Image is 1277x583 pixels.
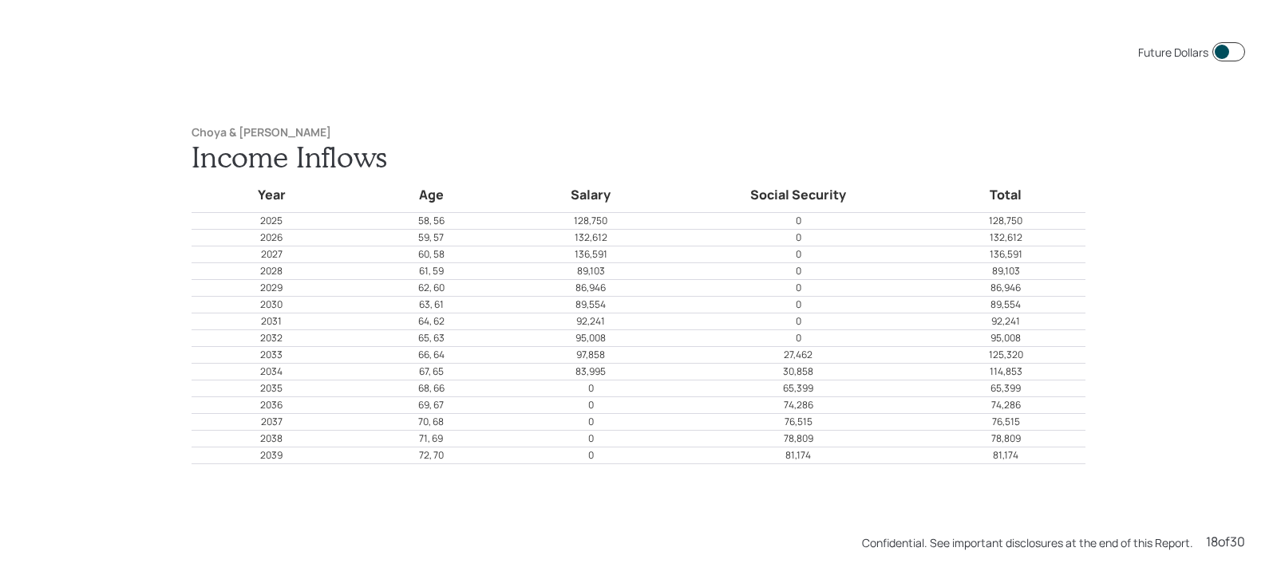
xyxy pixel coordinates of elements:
[192,364,350,379] p: 2034
[671,398,925,412] p: 74,286
[512,264,670,278] p: 89,103
[512,348,670,362] p: 97,858
[352,415,510,429] p: 70, 68
[192,348,350,362] p: 2033
[512,381,670,396] p: 0
[352,281,510,295] p: 62, 60
[927,297,1085,312] p: 89,554
[352,431,510,446] p: 71, 69
[671,230,925,245] p: 0
[512,364,670,379] p: 83,995
[192,297,350,312] p: 2030
[512,214,670,228] p: 128,750
[192,230,350,245] p: 2026
[192,264,350,278] p: 2028
[192,247,350,262] p: 2027
[352,230,510,245] p: 59, 57
[512,230,670,245] p: 132,612
[671,297,925,312] p: 0
[192,398,350,412] p: 2036
[192,331,350,345] p: 2032
[352,264,510,278] p: 61, 59
[192,281,350,295] p: 2029
[352,247,510,262] p: 60, 58
[192,314,350,329] p: 2031
[927,230,1085,245] p: 132,612
[927,214,1085,228] p: 128,750
[927,398,1085,412] p: 74,286
[352,381,510,396] p: 68, 66
[929,185,1082,206] h5: Total
[195,185,348,206] h5: Year
[927,281,1085,295] p: 86,946
[352,297,510,312] p: 63, 61
[514,185,667,206] h5: Salary
[512,398,670,412] p: 0
[352,348,510,362] p: 66, 64
[354,185,508,206] h5: Age
[927,247,1085,262] p: 136,591
[671,415,925,429] p: 76,515
[192,415,350,429] p: 2037
[671,364,925,379] p: 30,858
[671,314,925,329] p: 0
[671,264,925,278] p: 0
[192,126,1085,140] h6: Choya & [PERSON_NAME]
[192,448,350,463] p: 2039
[671,381,925,396] p: 65,399
[862,534,1193,551] div: Confidential. See important disclosures at the end of this Report.
[352,214,510,228] p: 58, 56
[671,431,925,446] p: 78,809
[927,364,1085,379] p: 114,853
[927,331,1085,345] p: 95,008
[927,448,1085,463] p: 81,174
[352,314,510,329] p: 64, 62
[512,281,670,295] p: 86,946
[671,348,925,362] p: 27,462
[671,214,925,228] p: 0
[192,431,350,446] p: 2038
[927,431,1085,446] p: 78,809
[1138,44,1208,61] div: Future Dollars
[671,247,925,262] p: 0
[671,281,925,295] p: 0
[927,348,1085,362] p: 125,320
[352,448,510,463] p: 72, 70
[927,381,1085,396] p: 65,399
[192,140,1085,174] h1: Income Inflows
[352,364,510,379] p: 67, 65
[512,314,670,329] p: 92,241
[192,214,350,228] p: 2025
[512,431,670,446] p: 0
[352,331,510,345] p: 65, 63
[192,381,350,396] p: 2035
[512,415,670,429] p: 0
[352,398,510,412] p: 69, 67
[927,264,1085,278] p: 89,103
[927,314,1085,329] p: 92,241
[671,331,925,345] p: 0
[674,185,923,206] h5: Social Security
[927,415,1085,429] p: 76,515
[512,448,670,463] p: 0
[512,331,670,345] p: 95,008
[512,247,670,262] p: 136,591
[1206,532,1245,551] div: 18 of 30
[512,297,670,312] p: 89,554
[671,448,925,463] p: 81,174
